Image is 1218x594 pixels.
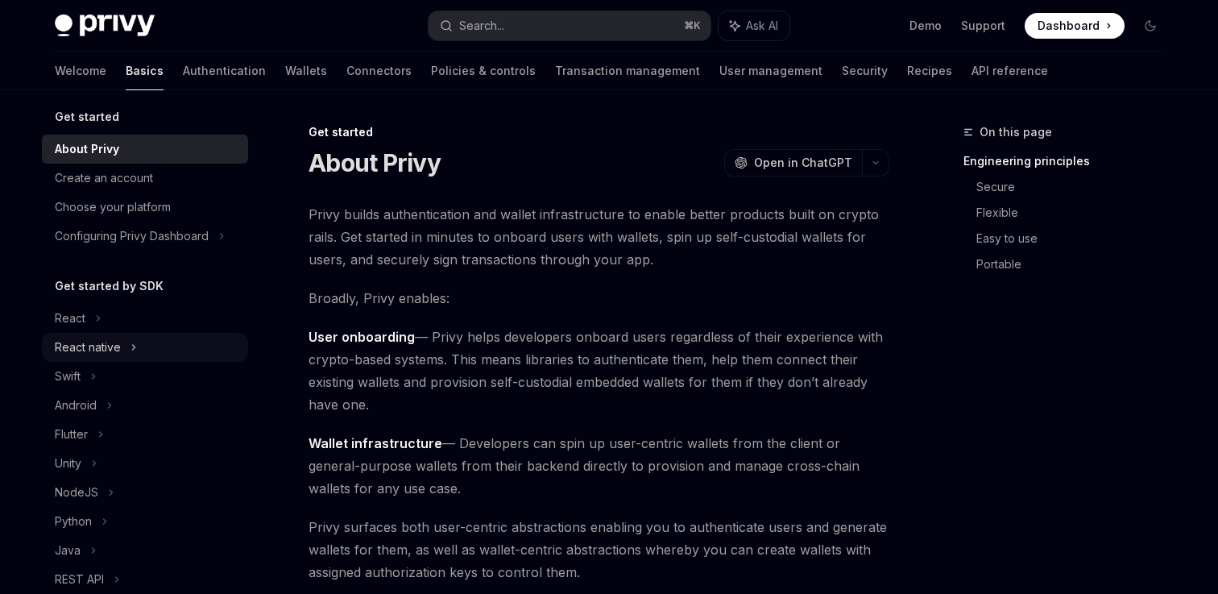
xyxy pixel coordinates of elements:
a: Recipes [907,52,952,90]
div: Get started [309,124,889,140]
div: NodeJS [55,483,98,502]
a: Wallets [285,52,327,90]
span: Privy surfaces both user-centric abstractions enabling you to authenticate users and generate wal... [309,516,889,584]
a: Dashboard [1025,13,1125,39]
button: Search...⌘K [429,11,710,40]
span: Privy builds authentication and wallet infrastructure to enable better products built on crypto r... [309,203,889,271]
strong: User onboarding [309,329,415,345]
a: Create an account [42,164,248,193]
a: Secure [976,174,1176,200]
a: Support [961,18,1005,34]
div: Swift [55,367,81,386]
a: Easy to use [976,226,1176,251]
a: Demo [909,18,942,34]
div: Java [55,541,81,560]
div: Android [55,396,97,415]
h5: Get started [55,107,119,127]
a: Transaction management [555,52,700,90]
a: Policies & controls [431,52,536,90]
div: Search... [459,16,504,35]
span: — Privy helps developers onboard users regardless of their experience with crypto-based systems. ... [309,326,889,416]
span: — Developers can spin up user-centric wallets from the client or general-purpose wallets from the... [309,432,889,500]
a: API reference [971,52,1048,90]
a: Connectors [346,52,412,90]
a: Welcome [55,52,106,90]
span: Dashboard [1038,18,1100,34]
h5: Get started by SDK [55,276,164,296]
div: React native [55,338,121,357]
strong: Wallet infrastructure [309,435,442,451]
div: Configuring Privy Dashboard [55,226,209,246]
a: Flexible [976,200,1176,226]
div: REST API [55,570,104,589]
a: About Privy [42,135,248,164]
a: Basics [126,52,164,90]
a: Engineering principles [963,148,1176,174]
span: Open in ChatGPT [754,155,852,171]
img: dark logo [55,15,155,37]
span: Broadly, Privy enables: [309,287,889,309]
button: Ask AI [719,11,789,40]
div: Unity [55,454,81,473]
span: ⌘ K [684,19,701,32]
div: Python [55,512,92,531]
a: User management [719,52,822,90]
button: Toggle dark mode [1137,13,1163,39]
div: About Privy [55,139,119,159]
span: On this page [980,123,1052,142]
a: Portable [976,251,1176,277]
div: React [55,309,85,328]
div: Flutter [55,425,88,444]
div: Choose your platform [55,197,171,217]
a: Authentication [183,52,266,90]
button: Open in ChatGPT [724,149,862,177]
a: Choose your platform [42,193,248,222]
span: Ask AI [746,18,778,34]
a: Security [842,52,888,90]
div: Create an account [55,168,153,188]
h1: About Privy [309,148,441,177]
